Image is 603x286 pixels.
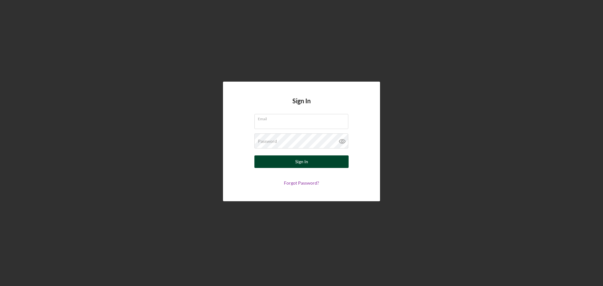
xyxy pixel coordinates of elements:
[258,114,348,121] label: Email
[258,139,277,144] label: Password
[295,155,308,168] div: Sign In
[284,180,319,186] a: Forgot Password?
[292,97,311,114] h4: Sign In
[254,155,349,168] button: Sign In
